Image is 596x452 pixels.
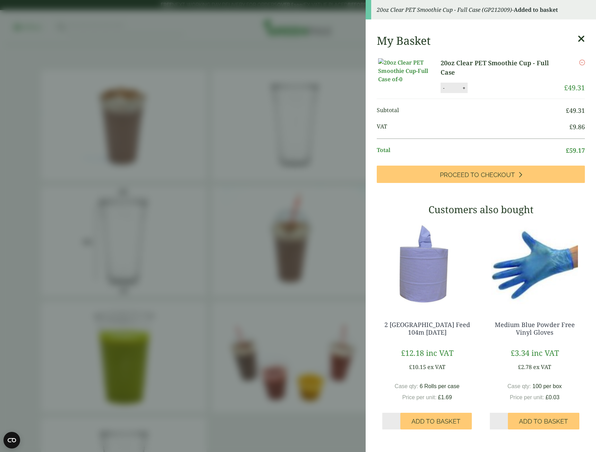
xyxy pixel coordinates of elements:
[518,363,521,371] span: £
[511,348,515,358] span: £
[564,83,568,92] span: £
[508,413,579,429] button: Add to Basket
[411,418,460,425] span: Add to Basket
[377,6,512,14] em: 20oz Clear PET Smoothie Cup - Full Case (GP212009)
[377,34,431,47] h2: My Basket
[401,348,424,358] bdi: 12.18
[440,171,515,179] span: Proceed to Checkout
[495,320,575,336] a: Medium Blue Powder Free Vinyl Gloves
[378,58,441,83] img: 20oz Clear PET Smoothie Cup-Full Case of-0
[533,363,551,371] span: ex VAT
[395,383,418,389] span: Case qty:
[460,85,467,91] button: +
[420,383,460,389] span: 6 Rolls per case
[566,106,585,115] bdi: 49.31
[409,363,426,371] bdi: 10.15
[484,220,585,307] img: 4130015J-Blue-Vinyl-Powder-Free-Gloves-Medium
[377,166,585,183] a: Proceed to Checkout
[510,394,544,400] span: Price per unit:
[3,432,20,449] button: Open CMP widget
[426,348,453,358] span: inc VAT
[438,394,452,400] bdi: 1.69
[564,83,585,92] bdi: 49.31
[384,320,470,336] a: 2 [GEOGRAPHIC_DATA] Feed 104m [DATE]
[377,106,566,115] span: Subtotal
[400,413,472,429] button: Add to Basket
[546,394,549,400] span: £
[533,383,562,389] span: 100 per box
[427,363,445,371] span: ex VAT
[518,363,532,371] bdi: 2.78
[579,58,585,67] a: Remove this item
[569,123,573,131] span: £
[401,348,405,358] span: £
[441,85,446,91] button: -
[377,204,585,216] h3: Customers also bought
[519,418,568,425] span: Add to Basket
[514,6,558,14] strong: Added to basket
[508,383,531,389] span: Case qty:
[409,363,412,371] span: £
[377,146,566,155] span: Total
[531,348,559,358] span: inc VAT
[438,394,441,400] span: £
[546,394,560,400] bdi: 0.03
[569,123,585,131] bdi: 9.86
[566,146,569,154] span: £
[511,348,529,358] bdi: 3.34
[566,146,585,154] bdi: 59.17
[377,220,477,307] img: 3630017-2-Ply-Blue-Centre-Feed-104m
[566,106,569,115] span: £
[441,58,564,77] a: 20oz Clear PET Smoothie Cup - Full Case
[377,122,569,132] span: VAT
[402,394,436,400] span: Price per unit:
